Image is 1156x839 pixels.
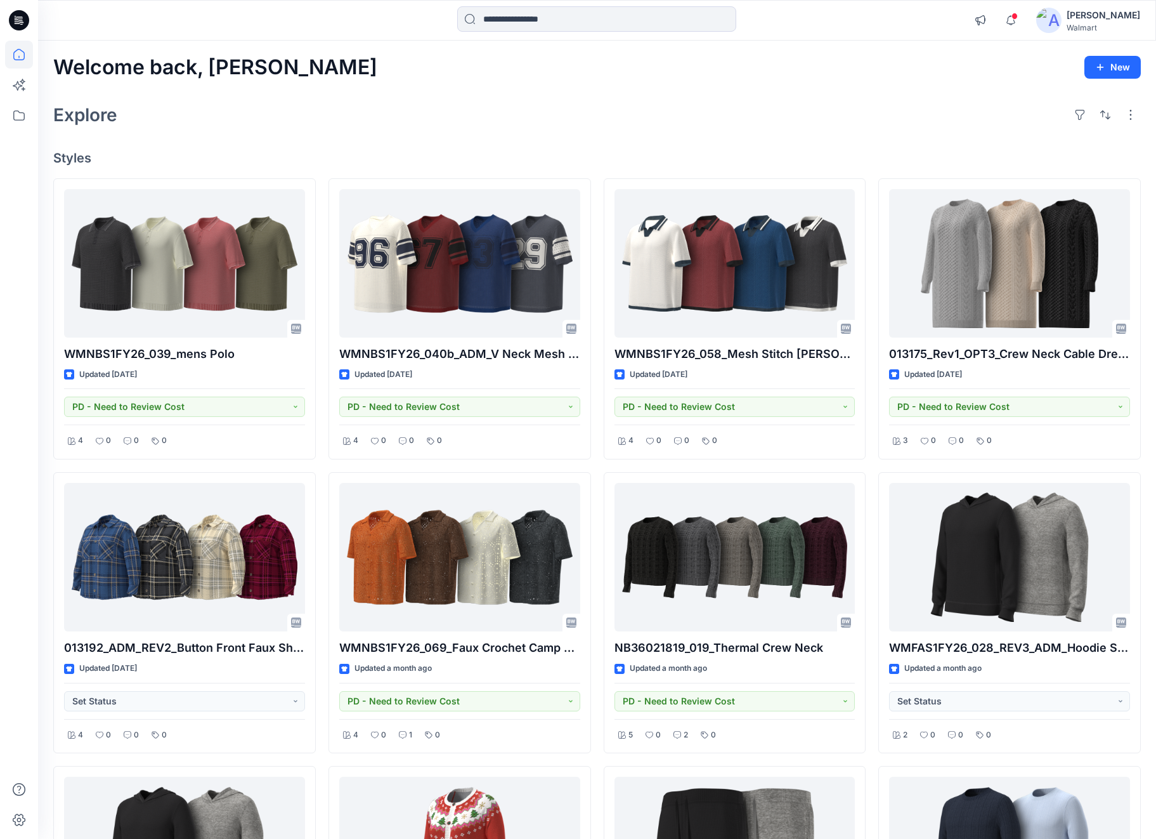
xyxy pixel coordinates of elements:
a: 013192_ADM_REV2_Button Front Faux Shearling Shacket(2) [64,483,305,631]
p: Updated [DATE] [630,368,687,381]
a: WMNBS1FY26_040b_ADM_V Neck Mesh Boxy Tee [339,189,580,338]
p: 0 [106,729,111,742]
a: WMNBS1FY26_039_mens Polo [64,189,305,338]
p: 0 [134,729,139,742]
div: [PERSON_NAME] [1067,8,1140,23]
p: 0 [381,729,386,742]
a: WMNBS1FY26_069_Faux Crochet Camp Collar [339,483,580,631]
p: 0 [437,434,442,447]
p: WMNBS1FY26_039_mens Polo [64,345,305,363]
p: 0 [987,434,992,447]
p: 2 [684,729,688,742]
p: 0 [162,729,167,742]
p: 0 [712,434,717,447]
a: 013175_Rev1_OPT3_Crew Neck Cable Dress [889,189,1130,338]
p: 013192_ADM_REV2_Button Front Faux Shearling Shacket(2) [64,639,305,657]
p: 0 [711,729,716,742]
h2: Explore [53,105,117,125]
div: Walmart [1067,23,1140,32]
p: Updated [DATE] [79,662,137,675]
p: Updated [DATE] [904,368,962,381]
p: 3 [903,434,908,447]
p: WMNBS1FY26_069_Faux Crochet Camp Collar [339,639,580,657]
p: 0 [435,729,440,742]
p: 4 [78,729,83,742]
p: 4 [78,434,83,447]
p: WMNBS1FY26_040b_ADM_V Neck Mesh Boxy Tee [339,345,580,363]
p: 4 [353,434,358,447]
p: Updated a month ago [904,662,982,675]
p: 0 [931,434,936,447]
p: 0 [134,434,139,447]
p: WMFAS1FY26_028_REV3_ADM_Hoodie Sweater [889,639,1130,657]
p: WMNBS1FY26_058_Mesh Stitch [PERSON_NAME] Sweater [614,345,855,363]
a: NB36021819_019_Thermal Crew Neck [614,483,855,631]
p: Updated a month ago [630,662,707,675]
button: New [1084,56,1141,79]
p: 0 [986,729,991,742]
p: Updated [DATE] [354,368,412,381]
p: 0 [656,729,661,742]
h4: Styles [53,150,1141,166]
p: 4 [353,729,358,742]
a: WMFAS1FY26_028_REV3_ADM_Hoodie Sweater [889,483,1130,631]
p: 4 [628,434,633,447]
p: 1 [409,729,412,742]
h2: Welcome back, [PERSON_NAME] [53,56,377,79]
p: Updated a month ago [354,662,432,675]
p: 0 [958,729,963,742]
p: Updated [DATE] [79,368,137,381]
p: 0 [959,434,964,447]
p: 0 [106,434,111,447]
p: 2 [903,729,907,742]
a: WMNBS1FY26_058_Mesh Stitch Johnny Collar Sweater [614,189,855,338]
p: 0 [162,434,167,447]
p: 0 [684,434,689,447]
p: 0 [381,434,386,447]
img: avatar [1036,8,1062,33]
p: 013175_Rev1_OPT3_Crew Neck Cable Dress [889,345,1130,363]
p: 5 [628,729,633,742]
p: NB36021819_019_Thermal Crew Neck [614,639,855,657]
p: 0 [930,729,935,742]
p: 0 [409,434,414,447]
p: 0 [656,434,661,447]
